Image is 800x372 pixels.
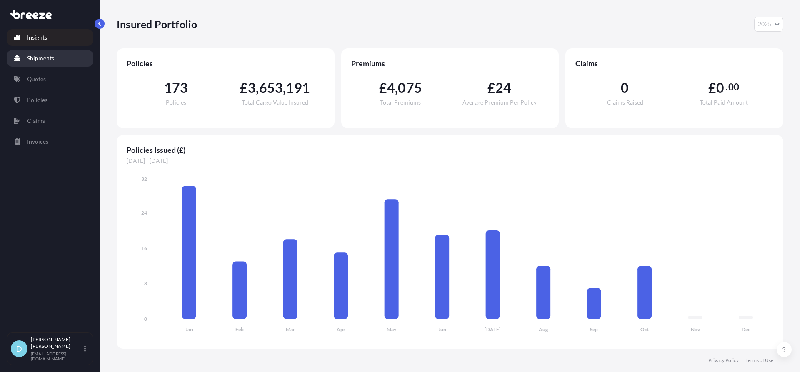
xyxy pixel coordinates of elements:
button: Year Selector [754,17,783,32]
tspan: 16 [141,245,147,251]
span: £ [379,81,387,95]
tspan: 0 [144,316,147,322]
a: Policies [7,92,93,108]
tspan: 32 [141,176,147,182]
span: Total Paid Amount [700,100,748,105]
p: Policies [27,96,47,104]
a: Insights [7,29,93,46]
span: £ [240,81,248,95]
span: [DATE] - [DATE] [127,157,773,165]
span: 0 [716,81,724,95]
a: Invoices [7,133,93,150]
span: 4 [387,81,395,95]
p: Shipments [27,54,54,62]
tspan: 24 [141,210,147,216]
p: Insights [27,33,47,42]
tspan: Dec [742,326,750,332]
tspan: Oct [640,326,649,332]
p: Invoices [27,137,48,146]
tspan: Jan [185,326,193,332]
span: D [16,345,22,353]
tspan: Apr [337,326,345,332]
tspan: Sep [590,326,598,332]
p: [PERSON_NAME] [PERSON_NAME] [31,336,82,350]
span: 3 [248,81,256,95]
a: Privacy Policy [708,357,739,364]
tspan: Aug [539,326,548,332]
a: Terms of Use [745,357,773,364]
span: 0 [621,81,629,95]
span: . [725,84,727,90]
span: Premiums [351,58,549,68]
tspan: Nov [691,326,700,332]
p: Insured Portfolio [117,17,197,31]
span: Policies [166,100,186,105]
span: Total Cargo Value Insured [242,100,308,105]
span: 075 [398,81,422,95]
span: 00 [728,84,739,90]
a: Quotes [7,71,93,87]
span: Claims Raised [607,100,643,105]
span: 173 [164,81,188,95]
tspan: Feb [235,326,244,332]
p: Claims [27,117,45,125]
span: 653 [259,81,283,95]
span: , [256,81,259,95]
span: Policies [127,58,325,68]
tspan: [DATE] [485,326,501,332]
span: Policies Issued (£) [127,145,773,155]
p: Quotes [27,75,46,83]
span: Total Premiums [380,100,421,105]
span: Claims [575,58,773,68]
tspan: Mar [286,326,295,332]
span: £ [487,81,495,95]
tspan: Jun [438,326,446,332]
span: £ [708,81,716,95]
span: , [395,81,398,95]
span: 2025 [758,20,771,28]
a: Claims [7,112,93,129]
span: , [283,81,286,95]
tspan: 8 [144,280,147,287]
a: Shipments [7,50,93,67]
span: 191 [286,81,310,95]
span: 24 [495,81,511,95]
span: Average Premium Per Policy [462,100,537,105]
tspan: May [387,326,397,332]
p: [EMAIL_ADDRESS][DOMAIN_NAME] [31,351,82,361]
